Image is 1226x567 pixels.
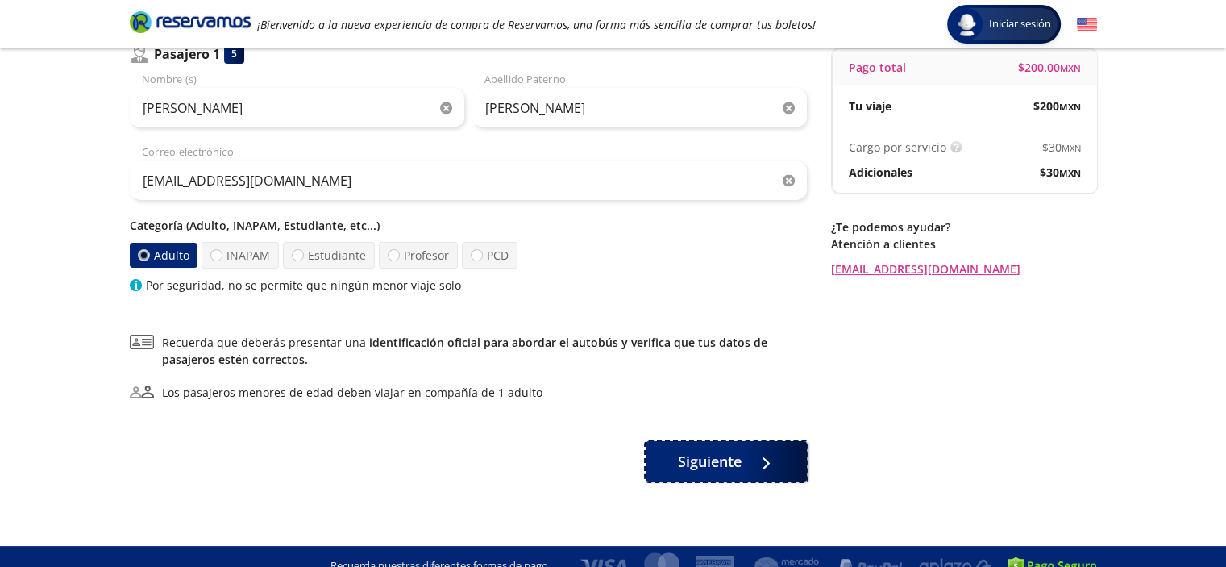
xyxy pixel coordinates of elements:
[130,88,464,128] input: Nombre (s)
[283,242,375,269] label: Estudiante
[162,334,807,368] span: Recuerda que deberás presentar una
[1040,164,1081,181] span: $ 30
[646,441,807,482] button: Siguiente
[472,88,807,128] input: Apellido Paterno
[130,217,807,234] p: Categoría (Adulto, INAPAM, Estudiante, etc...)
[1059,167,1081,179] small: MXN
[1018,59,1081,76] span: $ 200.00
[983,16,1058,32] span: Iniciar sesión
[130,10,251,39] a: Brand Logo
[1042,139,1081,156] span: $ 30
[849,59,906,76] p: Pago total
[849,164,912,181] p: Adicionales
[130,161,807,201] input: Correo electrónico
[129,243,197,268] label: Adulto
[130,10,251,34] i: Brand Logo
[831,219,1097,236] p: ¿Te podemos ayudar?
[1062,142,1081,154] small: MXN
[1059,101,1081,113] small: MXN
[154,44,220,64] p: Pasajero 1
[831,236,1097,252] p: Atención a clientes
[146,277,461,294] p: Por seguridad, no se permite que ningún menor viaje solo
[831,261,1097,277] a: [EMAIL_ADDRESS][DOMAIN_NAME]
[202,242,279,269] label: INAPAM
[678,451,742,473] span: Siguiente
[462,242,517,269] label: PCD
[849,98,891,115] p: Tu viaje
[257,17,816,32] em: ¡Bienvenido a la nueva experiencia de compra de Reservamos, una forma más sencilla de comprar tus...
[224,44,244,64] div: 5
[162,335,767,367] a: identificación oficial para abordar el autobús y verifica que tus datos de pasajeros estén correc...
[1060,62,1081,74] small: MXN
[1077,15,1097,35] button: English
[379,242,458,269] label: Profesor
[849,139,946,156] p: Cargo por servicio
[1033,98,1081,115] span: $ 200
[162,384,542,401] div: Los pasajeros menores de edad deben viajar en compañía de 1 adulto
